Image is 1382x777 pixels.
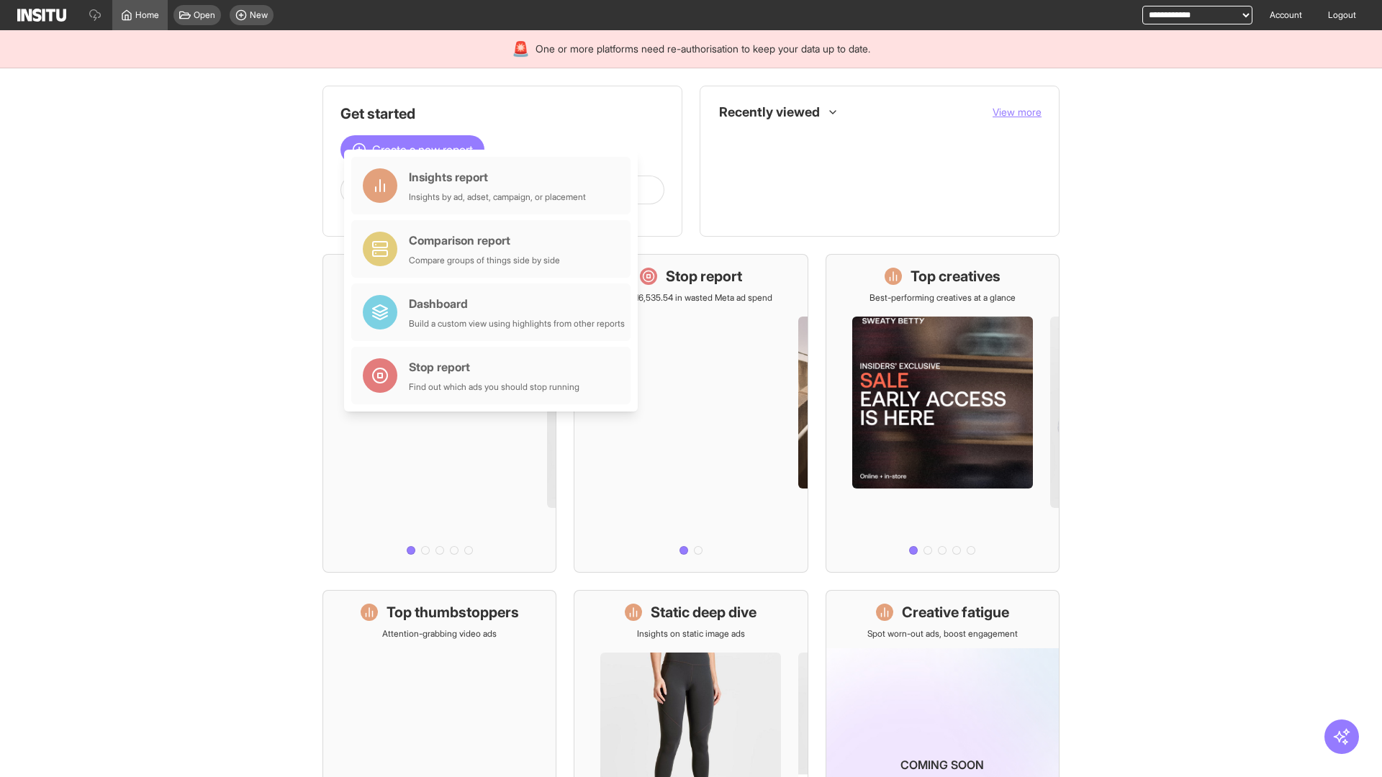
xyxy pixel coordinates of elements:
[250,9,268,21] span: New
[409,168,586,186] div: Insights report
[409,191,586,203] div: Insights by ad, adset, campaign, or placement
[409,255,560,266] div: Compare groups of things side by side
[340,104,664,124] h1: Get started
[135,9,159,21] span: Home
[17,9,66,22] img: Logo
[610,292,772,304] p: Save £16,535.54 in wasted Meta ad spend
[651,602,757,622] h1: Static deep dive
[194,9,215,21] span: Open
[574,254,808,573] a: Stop reportSave £16,535.54 in wasted Meta ad spend
[536,42,870,56] span: One or more platforms need re-authorisation to keep your data up to date.
[826,254,1060,573] a: Top creativesBest-performing creatives at a glance
[322,254,556,573] a: What's live nowSee all active ads instantly
[387,602,519,622] h1: Top thumbstoppers
[911,266,1001,286] h1: Top creatives
[666,266,742,286] h1: Stop report
[340,135,484,164] button: Create a new report
[409,358,579,376] div: Stop report
[870,292,1016,304] p: Best-performing creatives at a glance
[409,381,579,393] div: Find out which ads you should stop running
[409,232,560,249] div: Comparison report
[382,628,497,640] p: Attention-grabbing video ads
[993,106,1042,118] span: View more
[637,628,745,640] p: Insights on static image ads
[993,105,1042,119] button: View more
[409,295,625,312] div: Dashboard
[409,318,625,330] div: Build a custom view using highlights from other reports
[372,141,473,158] span: Create a new report
[512,39,530,59] div: 🚨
